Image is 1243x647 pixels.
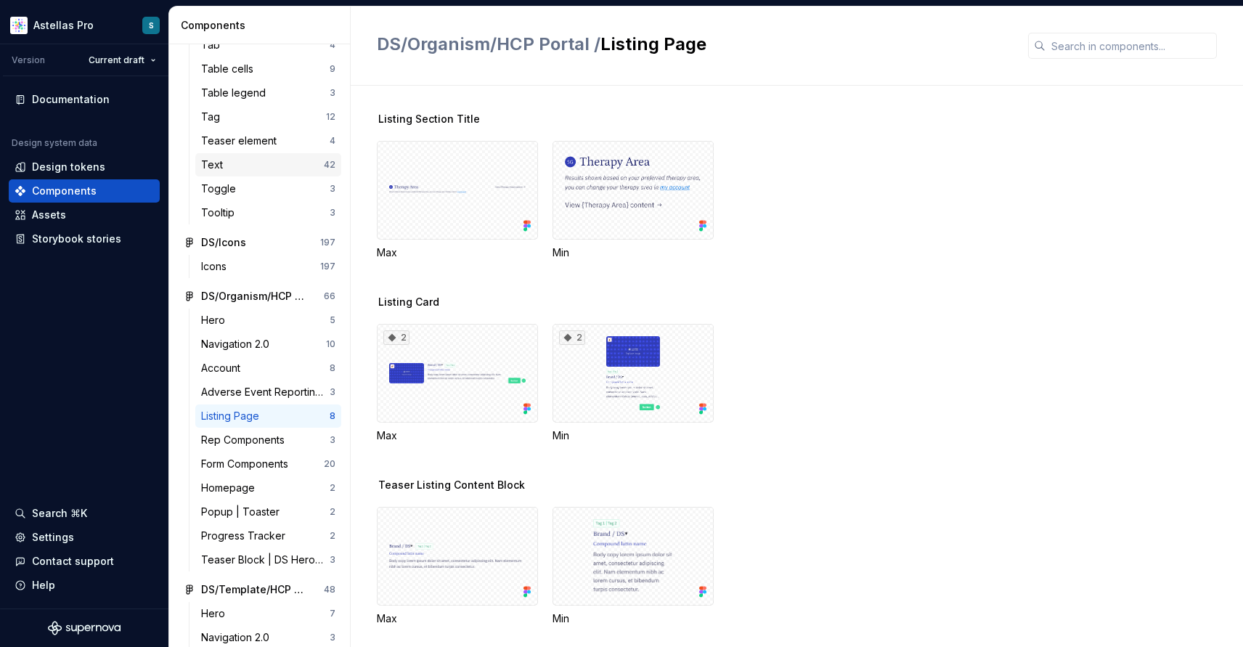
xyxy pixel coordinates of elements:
a: Homepage2 [195,476,341,500]
button: Search ⌘K [9,502,160,525]
div: Max [377,611,538,626]
div: Search ⌘K [32,506,87,521]
div: Max [377,507,538,626]
div: Min [553,611,714,626]
a: Form Components20 [195,452,341,476]
a: Components [9,179,160,203]
div: Progress Tracker [201,529,291,543]
div: Table cells [201,62,259,76]
a: Progress Tracker2 [195,524,341,548]
a: Listing Page8 [195,404,341,428]
a: DS/Icons197 [178,231,341,254]
div: 48 [324,584,335,595]
div: Text [201,158,229,172]
div: Design tokens [32,160,105,174]
div: 2 [330,530,335,542]
div: 4 [330,39,335,51]
div: Min [553,245,714,260]
a: Settings [9,526,160,549]
a: Hero7 [195,602,341,625]
a: Teaser element4 [195,129,341,152]
div: Table legend [201,86,272,100]
div: 3 [330,554,335,566]
input: Search in components... [1046,33,1217,59]
div: 2Min [553,324,714,443]
div: Teaser element [201,134,282,148]
div: Tag [201,110,226,124]
div: Documentation [32,92,110,107]
a: Adverse Event Reporting Cards3 [195,381,341,404]
a: Popup | Toaster2 [195,500,341,524]
div: Max [377,428,538,443]
div: 5 [330,314,335,326]
div: DS/Icons [201,235,246,250]
a: Teaser Block | DS Hero [ARCHIVE]3 [195,548,341,571]
div: Version [12,54,45,66]
div: 42 [324,159,335,171]
div: Form Components [201,457,294,471]
div: Popup | Toaster [201,505,285,519]
div: Icons [201,259,232,274]
div: Tooltip [201,206,240,220]
div: 2Max [377,324,538,443]
div: Account [201,361,246,375]
div: Astellas Pro [33,18,94,33]
div: 10 [326,338,335,350]
div: 2 [330,482,335,494]
div: 8 [330,410,335,422]
a: Text42 [195,153,341,176]
div: Contact support [32,554,114,569]
button: Astellas ProS [3,9,166,41]
a: Table legend3 [195,81,341,105]
div: Min [553,141,714,260]
div: Design system data [12,137,97,149]
a: Tab4 [195,33,341,57]
div: Listing Page [201,409,265,423]
button: Help [9,574,160,597]
div: 4 [330,135,335,147]
div: Storybook stories [32,232,121,246]
div: 197 [320,261,335,272]
img: b2369ad3-f38c-46c1-b2a2-f2452fdbdcd2.png [10,17,28,34]
div: Toggle [201,182,242,196]
div: 7 [330,608,335,619]
div: Min [553,507,714,626]
div: Components [32,184,97,198]
a: Assets [9,203,160,227]
div: 9 [330,63,335,75]
div: 197 [320,237,335,248]
svg: Supernova Logo [48,621,121,635]
a: Design tokens [9,155,160,179]
div: Navigation 2.0 [201,337,275,351]
div: 3 [330,207,335,219]
div: Hero [201,313,231,327]
span: Listing Card [378,295,439,309]
a: Storybook stories [9,227,160,251]
a: DS/Organism/HCP Portal66 [178,285,341,308]
div: Homepage [201,481,261,495]
div: 3 [330,183,335,195]
div: Max [377,141,538,260]
div: 8 [330,362,335,374]
span: DS/Organism/HCP Portal / [377,33,600,54]
div: 12 [326,111,335,123]
div: DS/Organism/HCP Portal [201,289,309,304]
a: DS/Template/HCP Portal48 [178,578,341,601]
div: Assets [32,208,66,222]
button: Contact support [9,550,160,573]
div: 20 [324,458,335,470]
h2: Listing Page [377,33,1011,56]
div: S [149,20,154,31]
div: 3 [330,632,335,643]
div: Settings [32,530,74,545]
div: Teaser Block | DS Hero [ARCHIVE] [201,553,330,567]
a: Tooltip3 [195,201,341,224]
span: Listing Section Title [378,112,480,126]
div: 66 [324,290,335,302]
div: 2 [559,330,585,345]
div: Help [32,578,55,593]
a: Documentation [9,88,160,111]
a: Toggle3 [195,177,341,200]
div: Min [553,428,714,443]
